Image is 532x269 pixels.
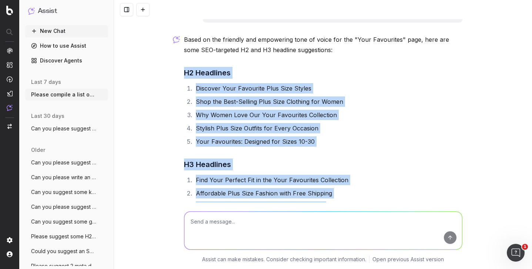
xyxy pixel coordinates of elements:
[31,233,96,240] span: Please suggest some H2 headings for the
[28,6,105,16] button: Assist
[372,256,444,263] a: Open previous Assist version
[194,175,462,185] li: Find Your Perfect Fit in the Your Favourites Collection
[173,36,180,43] img: Botify assist logo
[184,34,462,55] p: Based on the friendly and empowering tone of voice for the "Your Favourites" page, here are some ...
[25,201,108,213] button: Can you please suggest some H2 and H3 he
[522,244,528,250] span: 1
[7,237,13,243] img: Setting
[194,83,462,93] li: Discover Your Favourite Plus Size Styles
[194,110,462,120] li: Why Women Love Our Your Favourites Collection
[7,62,13,68] img: Intelligence
[31,159,96,166] span: Can you please suggest some secondary an
[25,157,108,168] button: Can you please suggest some secondary an
[25,25,108,37] button: New Chat
[7,91,13,96] img: Studio
[31,203,96,211] span: Can you please suggest some H2 and H3 he
[7,48,13,54] img: Analytics
[38,6,57,16] h1: Assist
[194,123,462,133] li: Stylish Plus Size Outfits for Every Occasion
[25,55,108,67] a: Discover Agents
[7,124,12,129] img: Switch project
[31,218,96,225] span: Can you suggest some good H2/H3 headings
[25,231,108,242] button: Please suggest some H2 headings for the
[184,67,462,79] h3: H2 Headlines
[7,76,13,82] img: Activation
[194,136,462,147] li: Your Favourites: Designed for Sizes 10-30
[31,188,96,196] span: Can you suggest some keywords, secondary
[25,216,108,228] button: Can you suggest some good H2/H3 headings
[28,7,35,14] img: Assist
[7,251,13,257] img: My account
[31,112,64,120] span: last 30 days
[31,248,96,255] span: Could you suggest an SEO-optimised intro
[31,174,96,181] span: Can you please write an SEO brief for ht
[202,256,366,263] p: Assist can make mistakes. Consider checking important information.
[31,146,45,154] span: older
[184,159,462,170] h3: H3 Headlines
[6,6,13,15] img: Botify logo
[31,78,61,86] span: last 7 days
[7,105,13,111] img: Assist
[194,201,462,212] li: How to Style Your Favourite Plus Size Outfits
[25,186,108,198] button: Can you suggest some keywords, secondary
[25,89,108,101] button: Please compile a list of primary and sec
[194,96,462,107] li: Shop the Best-Selling Plus Size Clothing for Women
[25,245,108,257] button: Could you suggest an SEO-optimised intro
[31,91,96,98] span: Please compile a list of primary and sec
[25,40,108,52] a: How to use Assist
[25,171,108,183] button: Can you please write an SEO brief for ht
[194,188,462,198] li: Affordable Plus Size Fashion with Free Shipping
[25,123,108,134] button: Can you please suggest some key words an
[507,244,525,262] iframe: Intercom live chat
[31,125,96,132] span: Can you please suggest some key words an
